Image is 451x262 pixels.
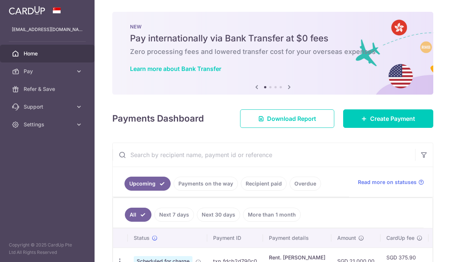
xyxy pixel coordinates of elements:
[24,121,72,128] span: Settings
[343,109,433,128] a: Create Payment
[290,177,321,191] a: Overdue
[112,112,204,125] h4: Payments Dashboard
[174,177,238,191] a: Payments on the way
[358,178,424,186] a: Read more on statuses
[240,109,334,128] a: Download Report
[112,12,433,95] img: Bank transfer banner
[358,178,417,186] span: Read more on statuses
[113,143,415,167] input: Search by recipient name, payment id or reference
[386,234,414,242] span: CardUp fee
[370,114,415,123] span: Create Payment
[12,26,83,33] p: [EMAIL_ADDRESS][DOMAIN_NAME]
[125,208,151,222] a: All
[9,6,45,15] img: CardUp
[134,234,150,242] span: Status
[207,228,263,248] th: Payment ID
[130,47,416,56] h6: Zero processing fees and lowered transfer cost for your overseas expenses
[130,33,416,44] h5: Pay internationally via Bank Transfer at $0 fees
[263,228,331,248] th: Payment details
[124,177,171,191] a: Upcoming
[24,103,72,110] span: Support
[337,234,356,242] span: Amount
[197,208,240,222] a: Next 30 days
[24,68,72,75] span: Pay
[241,177,287,191] a: Recipient paid
[269,254,325,261] div: Rent. [PERSON_NAME]
[24,85,72,93] span: Refer & Save
[130,65,221,72] a: Learn more about Bank Transfer
[243,208,301,222] a: More than 1 month
[154,208,194,222] a: Next 7 days
[267,114,316,123] span: Download Report
[130,24,416,30] p: NEW
[24,50,72,57] span: Home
